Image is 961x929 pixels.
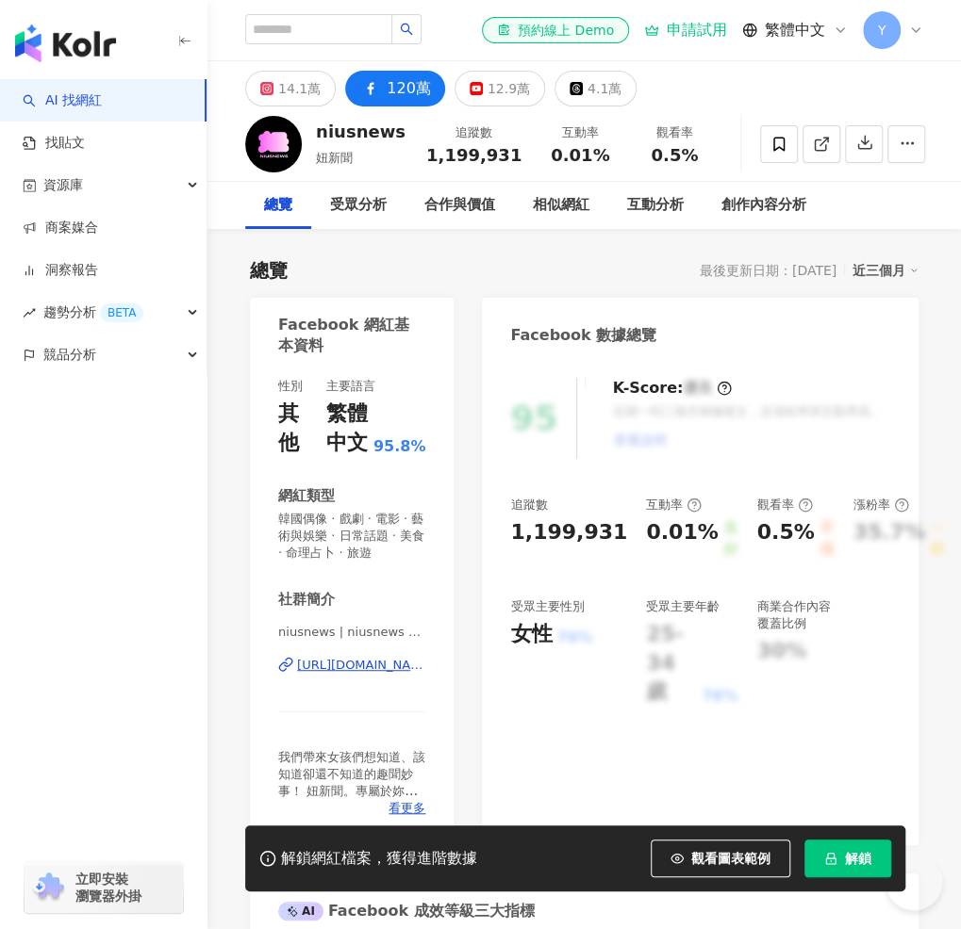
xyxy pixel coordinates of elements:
[23,219,98,237] a: 商案媒合
[424,194,495,217] div: 合作與價值
[482,17,629,43] a: 預約線上 Demo
[551,146,609,165] span: 0.01%
[43,334,96,376] span: 競品分析
[646,598,720,615] div: 受眾主要年齡
[278,590,335,610] div: 社群簡介
[878,20,886,41] span: Y
[278,75,321,102] div: 14.1萬
[297,657,425,674] div: [URL][DOMAIN_NAME]
[23,134,85,153] a: 找貼文
[853,258,919,283] div: 近三個月
[75,871,141,905] span: 立即安裝 瀏覽器外掛
[644,21,727,40] a: 申請試用
[588,75,621,102] div: 4.1萬
[455,71,545,106] button: 12.9萬
[264,194,292,217] div: 總覽
[765,20,825,41] span: 繁體中文
[757,518,815,561] div: 0.5%
[330,194,387,217] div: 受眾分析
[278,901,535,921] div: Facebook 成效等級三大指標
[845,851,871,866] span: 解鎖
[510,325,656,346] div: Facebook 數據總覽
[15,24,116,62] img: logo
[646,497,702,513] div: 互動率
[245,71,336,106] button: 14.1萬
[544,123,616,142] div: 互動率
[804,839,891,877] button: 解鎖
[691,851,770,866] span: 觀看圖表範例
[757,598,835,632] div: 商業合作內容覆蓋比例
[627,194,684,217] div: 互動分析
[400,23,413,36] span: search
[700,263,837,278] div: 最後更新日期：[DATE]
[853,497,909,513] div: 漲粉率
[245,116,302,172] img: KOL Avatar
[281,849,477,869] div: 解鎖網紅檔案，獲得進階數據
[510,518,627,547] div: 1,199,931
[278,511,425,562] span: 韓國偶像 · 戲劇 · 電影 · 藝術與娛樂 · 日常話題 · 美食 · 命理占卜 · 旅遊
[23,261,98,280] a: 洞察報告
[278,902,323,921] div: AI
[345,71,445,106] button: 120萬
[278,315,416,357] div: Facebook 網紅基本資料
[23,306,36,319] span: rise
[30,872,67,903] img: chrome extension
[497,21,614,40] div: 預約線上 Demo
[326,399,369,458] div: 繁體中文
[757,497,813,513] div: 觀看率
[278,657,425,674] a: [URL][DOMAIN_NAME]
[387,75,431,102] div: 120萬
[555,71,637,106] button: 4.1萬
[373,436,426,457] span: 95.8%
[612,378,732,399] div: K-Score :
[100,303,143,322] div: BETA
[250,257,288,284] div: 總覽
[426,145,522,165] span: 1,199,931
[510,598,584,615] div: 受眾主要性別
[23,91,102,110] a: searchAI 找網紅
[316,151,353,165] span: 妞新聞
[426,123,522,142] div: 追蹤數
[278,378,303,395] div: 性別
[278,750,425,833] span: 我們帶來女孩們想知道、該知道卻還不知道的趣聞妙事！ 妞新聞。專屬於妳的，好新聞。[URL][DOMAIN_NAME]
[651,146,698,165] span: 0.5%
[638,123,710,142] div: 觀看率
[25,862,183,913] a: chrome extension立即安裝 瀏覽器外掛
[510,620,552,649] div: 女性
[278,624,425,641] span: niusnews | niusnews 妞新聞 | niusnews
[43,164,83,206] span: 資源庫
[721,194,806,217] div: 創作內容分析
[646,518,718,561] div: 0.01%
[389,800,425,817] span: 看更多
[533,194,589,217] div: 相似網紅
[488,75,530,102] div: 12.9萬
[651,839,790,877] button: 觀看圖表範例
[316,120,406,143] div: niusnews
[510,497,547,513] div: 追蹤數
[824,852,837,865] span: lock
[43,291,143,334] span: 趨勢分析
[278,399,307,458] div: 其他
[278,486,335,506] div: 網紅類型
[326,378,375,395] div: 主要語言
